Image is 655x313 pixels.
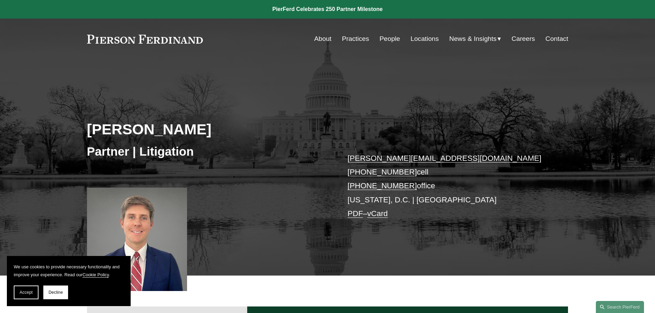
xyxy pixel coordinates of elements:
h2: [PERSON_NAME] [87,120,328,138]
span: Accept [20,290,33,295]
a: Search this site [596,301,644,313]
a: folder dropdown [449,32,501,45]
a: People [380,32,400,45]
a: Practices [342,32,369,45]
p: We use cookies to provide necessary functionality and improve your experience. Read our . [14,263,124,279]
button: Decline [43,286,68,299]
a: About [314,32,331,45]
span: Decline [48,290,63,295]
button: Accept [14,286,39,299]
p: cell office [US_STATE], D.C. | [GEOGRAPHIC_DATA] – [348,152,548,221]
a: [PHONE_NUMBER] [348,181,417,190]
span: News & Insights [449,33,497,45]
a: [PERSON_NAME][EMAIL_ADDRESS][DOMAIN_NAME] [348,154,542,163]
section: Cookie banner [7,256,131,306]
a: Cookie Policy [83,272,109,277]
a: vCard [367,209,388,218]
a: PDF [348,209,363,218]
a: Locations [411,32,439,45]
a: Careers [512,32,535,45]
a: Contact [545,32,568,45]
a: [PHONE_NUMBER] [348,168,417,176]
h3: Partner | Litigation [87,144,328,159]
